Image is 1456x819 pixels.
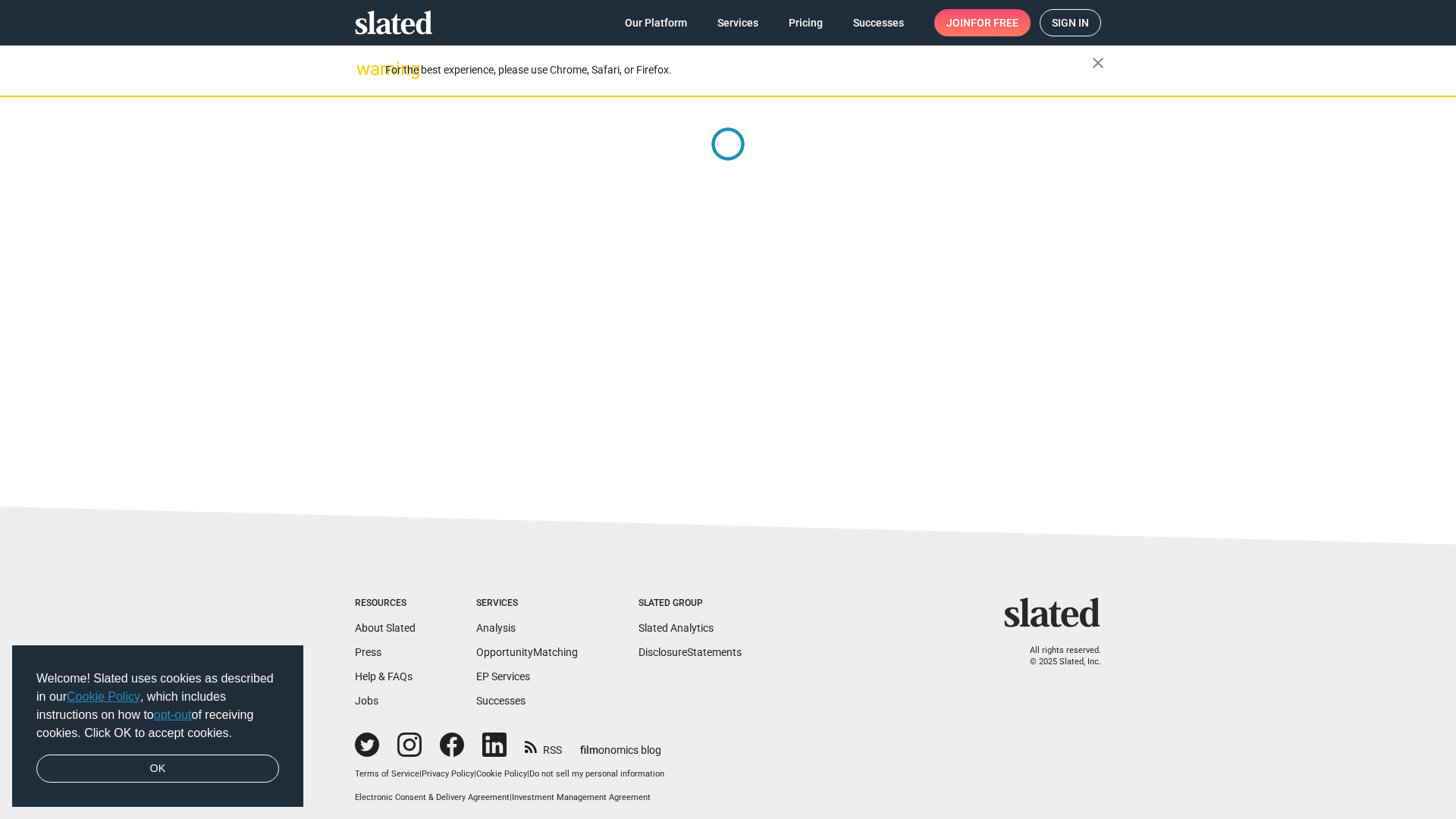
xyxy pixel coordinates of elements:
[67,690,140,703] a: Cookie Policy
[934,9,1031,36] a: Joinfor free
[777,9,835,36] a: Pricing
[510,792,512,802] span: |
[476,598,578,610] div: Services
[971,9,1018,36] span: for free
[705,9,770,36] a: Services
[355,792,510,802] a: Electronic Consent & Delivery Agreement
[476,622,516,634] a: Analysis
[476,646,578,658] a: OpportunityMatching
[625,9,687,36] span: Our Platform
[639,622,714,634] a: Slated Analytics
[355,670,413,682] a: Help & FAQs
[789,9,823,36] span: Pricing
[355,646,381,658] a: Press
[356,60,375,78] mat-icon: warning
[841,9,916,36] a: Successes
[529,769,664,780] button: Do not sell my personal information
[946,9,1018,36] span: Join
[422,769,474,779] a: Privacy Policy
[1014,645,1101,667] p: All rights reserved. © 2025 Slated, Inc.
[639,646,742,658] a: DisclosureStatements
[419,769,422,779] span: |
[476,695,526,707] a: Successes
[36,670,279,742] span: Welcome! Slated uses cookies as described in our , which includes instructions on how to of recei...
[476,769,527,779] a: Cookie Policy
[476,670,530,682] a: EP Services
[639,598,742,610] div: Slated Group
[1089,54,1107,72] mat-icon: close
[474,769,476,779] span: |
[355,598,416,610] div: Resources
[525,734,562,758] a: RSS
[36,755,279,783] a: dismiss cookie message
[580,744,598,756] span: film
[580,731,661,758] a: filmonomics blog
[1040,9,1101,36] a: Sign in
[613,9,699,36] a: Our Platform
[355,695,378,707] a: Jobs
[154,708,192,721] a: opt-out
[385,60,1092,80] div: For the best experience, please use Chrome, Safari, or Firefox.
[12,645,303,808] div: cookieconsent
[1052,10,1089,36] span: Sign in
[527,769,529,779] span: |
[853,9,904,36] span: Successes
[355,769,419,779] a: Terms of Service
[355,622,416,634] a: About Slated
[512,792,651,802] a: Investment Management Agreement
[717,9,758,36] span: Services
